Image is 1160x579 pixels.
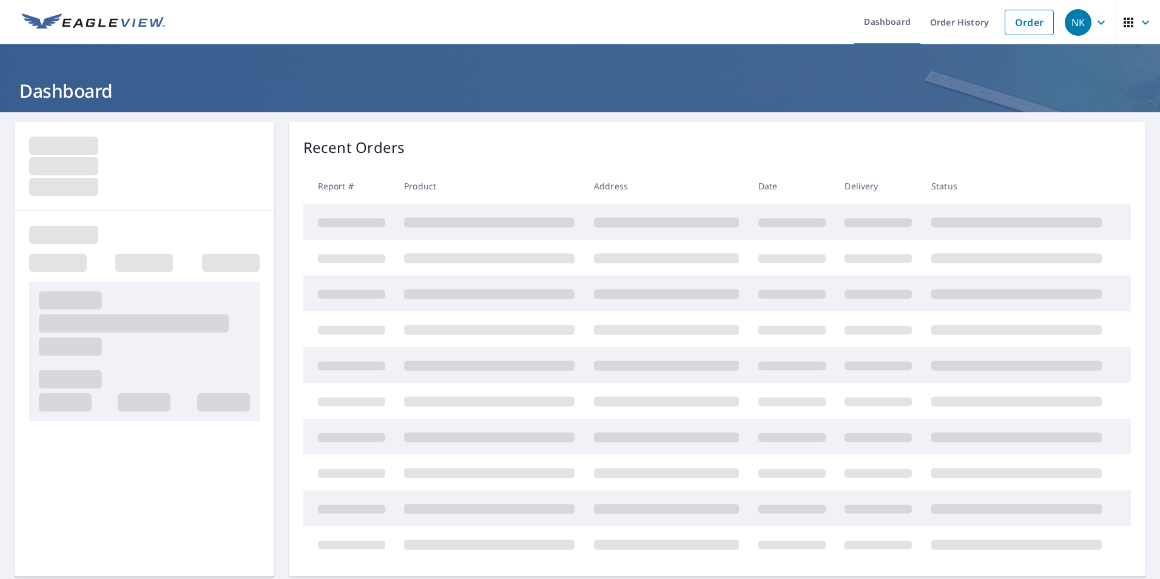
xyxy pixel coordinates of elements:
th: Status [922,168,1111,204]
img: EV Logo [22,13,165,32]
th: Date [749,168,835,204]
th: Delivery [835,168,922,204]
div: NK [1065,9,1091,36]
a: Order [1005,10,1054,35]
th: Report # [303,168,395,204]
h1: Dashboard [15,78,1145,103]
p: Recent Orders [303,137,405,158]
th: Product [394,168,584,204]
th: Address [584,168,749,204]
